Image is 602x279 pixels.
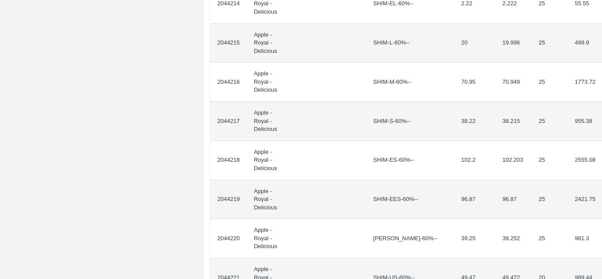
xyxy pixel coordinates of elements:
[531,141,568,180] td: 25
[366,219,454,258] td: [PERSON_NAME]-60%--
[531,24,568,63] td: 25
[210,219,247,258] td: 2044220
[366,141,454,180] td: SHIM-ES-60%--
[454,141,495,180] td: 102.2
[495,141,531,180] td: 102.203
[495,180,531,219] td: 96.87
[366,180,454,219] td: SHIM-EES-60%--
[210,63,247,102] td: 2044216
[454,219,495,258] td: 39.25
[531,63,568,102] td: 25
[247,63,286,102] td: Apple - Royal - Delicious
[495,102,531,141] td: 38.215
[247,24,286,63] td: Apple - Royal - Delicious
[247,180,286,219] td: Apple - Royal - Delicious
[495,24,531,63] td: 19.996
[495,219,531,258] td: 39.252
[247,102,286,141] td: Apple - Royal - Delicious
[454,24,495,63] td: 20
[531,219,568,258] td: 25
[366,102,454,141] td: SHIM-S-60%--
[210,180,247,219] td: 2044219
[454,102,495,141] td: 38.22
[366,24,454,63] td: SHIM-L-60%--
[495,63,531,102] td: 70.949
[247,141,286,180] td: Apple - Royal - Delicious
[454,180,495,219] td: 96.87
[531,102,568,141] td: 25
[247,219,286,258] td: Apple - Royal - Delicious
[210,102,247,141] td: 2044217
[454,63,495,102] td: 70.95
[210,141,247,180] td: 2044218
[531,180,568,219] td: 25
[210,24,247,63] td: 2044215
[366,63,454,102] td: SHIM-M-60%--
